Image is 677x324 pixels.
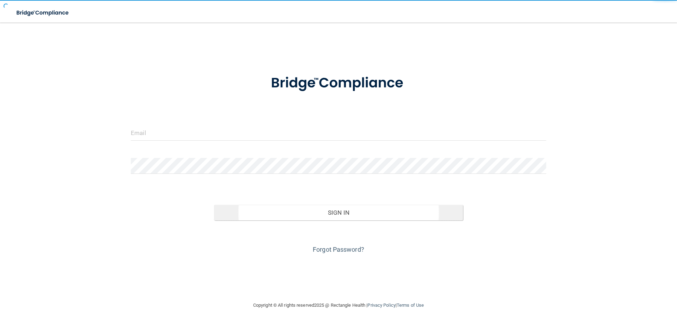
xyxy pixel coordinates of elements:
img: bridge_compliance_login_screen.278c3ca4.svg [256,65,421,102]
a: Terms of Use [397,302,424,308]
a: Forgot Password? [313,246,364,253]
input: Email [131,125,546,141]
img: bridge_compliance_login_screen.278c3ca4.svg [11,6,75,20]
a: Privacy Policy [367,302,395,308]
iframe: Drift Widget Chat Controller [555,274,669,302]
button: Sign In [214,205,463,220]
div: Copyright © All rights reserved 2025 @ Rectangle Health | | [210,294,467,317]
